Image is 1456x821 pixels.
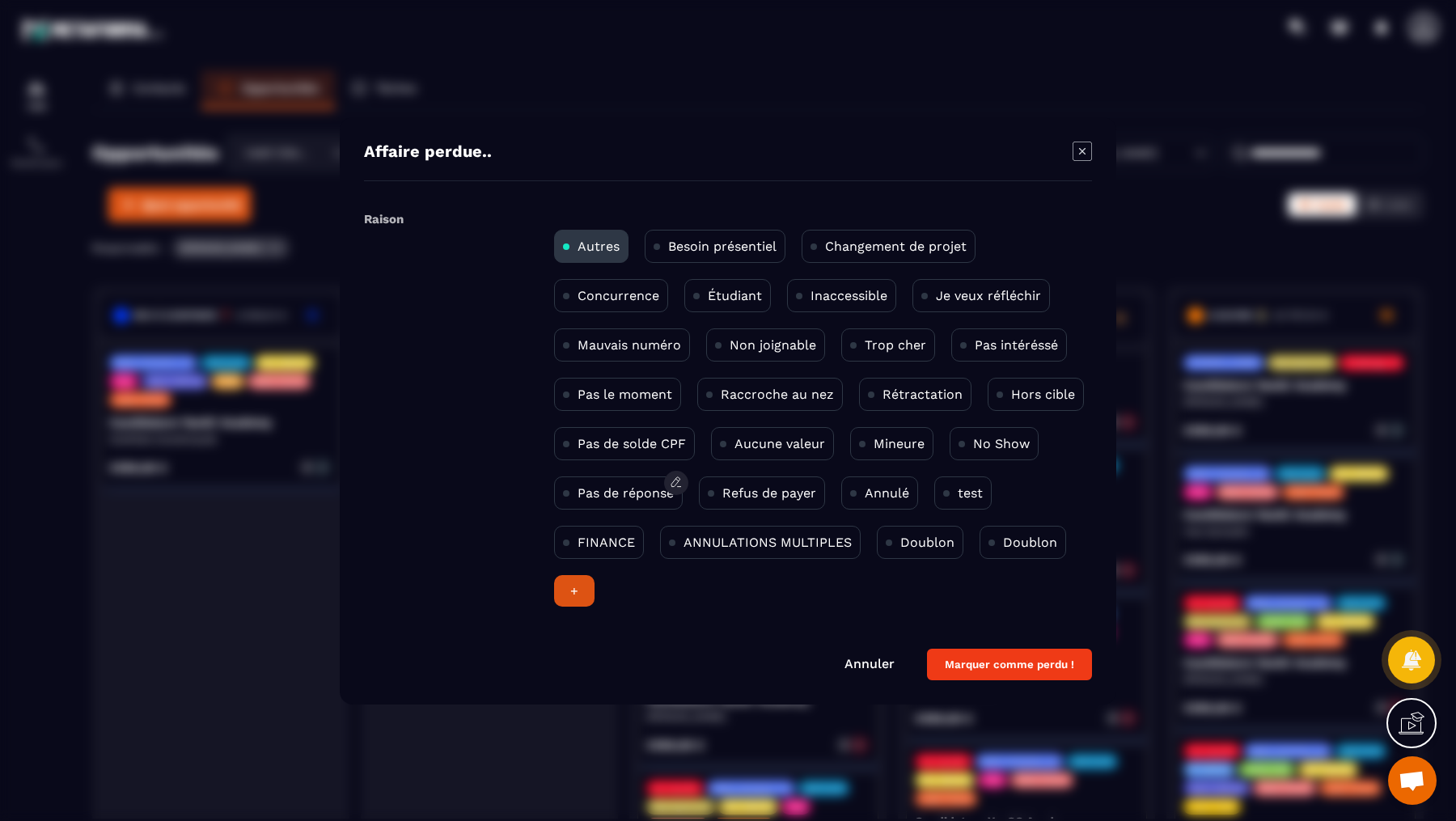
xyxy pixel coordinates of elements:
[578,485,674,501] p: Pas de réponse
[900,535,954,550] p: Doublon
[844,656,895,671] a: Annuler
[825,239,967,254] p: Changement de projet
[865,337,926,353] p: Trop cher
[1388,756,1437,805] div: Ouvrir le chat
[578,436,686,451] p: Pas de solde CPF
[975,337,1058,353] p: Pas intéréssé
[882,387,963,402] p: Rétractation
[734,436,825,451] p: Aucune valeur
[865,485,909,501] p: Annulé
[578,337,681,353] p: Mauvais numéro
[578,239,620,254] p: Autres
[668,239,777,254] p: Besoin présentiel
[364,212,404,226] label: Raison
[578,288,659,303] p: Concurrence
[936,288,1041,303] p: Je veux réfléchir
[684,535,852,550] p: ANNULATIONS MULTIPLES
[730,337,816,353] p: Non joignable
[874,436,925,451] p: Mineure
[1003,535,1057,550] p: Doublon
[578,387,672,402] p: Pas le moment
[1011,387,1075,402] p: Hors cible
[578,535,635,550] p: FINANCE
[927,649,1092,680] button: Marquer comme perdu !
[722,485,816,501] p: Refus de payer
[811,288,887,303] p: Inaccessible
[708,288,762,303] p: Étudiant
[554,575,595,607] div: +
[973,436,1030,451] p: No Show
[958,485,983,501] p: test
[364,142,492,164] h4: Affaire perdue..
[721,387,834,402] p: Raccroche au nez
